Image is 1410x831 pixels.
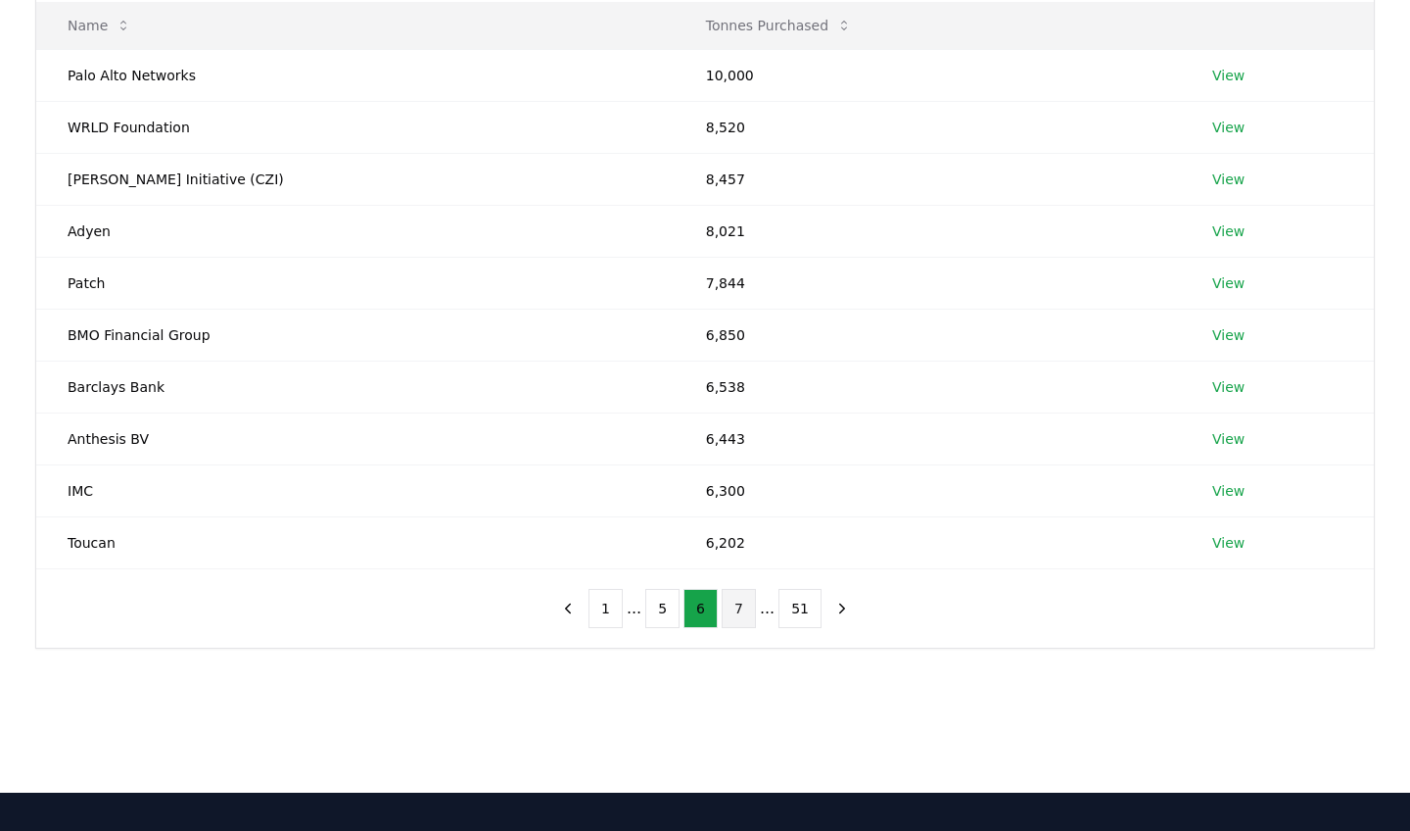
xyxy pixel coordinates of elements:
[36,49,675,101] td: Palo Alto Networks
[825,589,859,628] button: next page
[722,589,756,628] button: 7
[36,205,675,257] td: Adyen
[675,516,1181,568] td: 6,202
[675,413,1181,464] td: 6,443
[36,101,675,153] td: WRLD Foundation
[675,49,1181,101] td: 10,000
[36,413,675,464] td: Anthesis BV
[675,205,1181,257] td: 8,021
[1212,481,1245,501] a: View
[778,589,822,628] button: 51
[1212,221,1245,241] a: View
[1212,273,1245,293] a: View
[760,597,775,620] li: ...
[1212,429,1245,449] a: View
[1212,170,1245,189] a: View
[52,6,147,45] button: Name
[1212,325,1245,345] a: View
[645,589,680,628] button: 5
[36,361,675,413] td: Barclays Bank
[675,361,1181,413] td: 6,538
[36,309,675,361] td: BMO Financial Group
[675,309,1181,361] td: 6,850
[627,597,641,620] li: ...
[36,516,675,568] td: Toucan
[1212,66,1245,85] a: View
[551,589,585,628] button: previous page
[1212,118,1245,137] a: View
[675,257,1181,309] td: 7,844
[690,6,868,45] button: Tonnes Purchased
[683,589,718,628] button: 6
[588,589,623,628] button: 1
[675,101,1181,153] td: 8,520
[36,464,675,516] td: IMC
[675,464,1181,516] td: 6,300
[36,257,675,309] td: Patch
[36,153,675,205] td: [PERSON_NAME] Initiative (CZI)
[675,153,1181,205] td: 8,457
[1212,377,1245,397] a: View
[1212,533,1245,553] a: View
